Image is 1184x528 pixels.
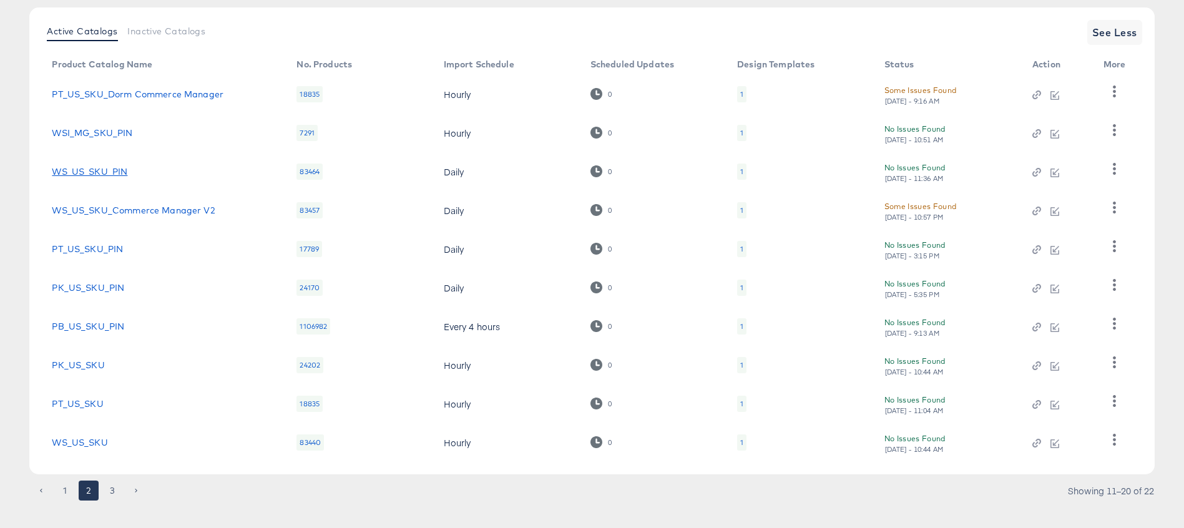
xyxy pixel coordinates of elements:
div: 1 [740,128,743,138]
div: 1 [737,164,746,180]
td: Daily [434,230,580,268]
nav: pagination navigation [29,481,148,501]
a: PK_US_SKU_PIN [52,283,124,293]
div: Scheduled Updates [590,59,675,69]
div: 1 [737,396,746,412]
th: Action [1022,55,1093,75]
div: 1 [740,244,743,254]
div: 7291 [296,125,318,141]
div: 1 [737,202,746,218]
div: 1 [737,241,746,257]
div: 83440 [296,434,324,451]
div: 18835 [296,396,323,412]
div: [DATE] - 9:16 AM [884,97,941,105]
div: 1 [740,321,743,331]
div: 24202 [296,357,323,373]
th: More [1093,55,1141,75]
div: 1 [737,125,746,141]
td: Daily [434,152,580,191]
button: Go to previous page [31,481,51,501]
div: 0 [607,245,612,253]
a: WS_US_SKU [52,438,107,447]
div: 0 [590,398,612,409]
div: 1 [740,205,743,215]
button: Go to page 1 [55,481,75,501]
div: Product Catalog Name [52,59,152,69]
button: page 2 [79,481,99,501]
div: 1 [740,89,743,99]
span: See Less [1092,24,1137,41]
div: 17789 [296,241,322,257]
td: Daily [434,191,580,230]
a: PK_US_SKU [52,360,104,370]
div: 0 [607,283,612,292]
div: 83457 [296,202,323,218]
div: 0 [590,359,612,371]
div: 1 [737,318,746,335]
div: 0 [607,322,612,331]
div: 0 [590,204,612,216]
div: 18835 [296,86,323,102]
div: 0 [607,399,612,408]
span: Active Catalogs [47,26,117,36]
button: See Less [1087,20,1142,45]
button: Some Issues Found[DATE] - 9:16 AM [884,84,957,105]
div: 1 [737,434,746,451]
button: Go to page 3 [102,481,122,501]
a: WSI_MG_SKU_PIN [52,128,132,138]
button: Some Issues Found[DATE] - 10:57 PM [884,200,957,222]
td: Hourly [434,114,580,152]
td: Hourly [434,423,580,462]
div: 0 [590,281,612,293]
span: Inactive Catalogs [127,26,205,36]
div: 0 [590,127,612,139]
div: 0 [590,320,612,332]
div: 1 [737,280,746,296]
td: Hourly [434,384,580,423]
div: 0 [590,243,612,255]
button: Go to next page [126,481,146,501]
div: 0 [607,361,612,369]
a: PB_US_SKU_PIN [52,321,124,331]
div: 1 [737,357,746,373]
div: 0 [607,206,612,215]
div: 1 [737,86,746,102]
div: 1 [740,360,743,370]
a: PT_US_SKU_PIN [52,244,123,254]
td: Every 4 hours [434,307,580,346]
div: 1106982 [296,318,330,335]
div: Some Issues Found [884,84,957,97]
a: PT_US_SKU_Dorm Commerce Manager [52,89,223,99]
div: 0 [607,438,612,447]
div: 1 [740,283,743,293]
div: [DATE] - 10:57 PM [884,213,944,222]
div: 0 [590,436,612,448]
td: Hourly [434,75,580,114]
div: Import Schedule [444,59,514,69]
a: WS_US_SKU_Commerce Manager V2 [52,205,215,215]
div: 1 [740,167,743,177]
th: Status [874,55,1022,75]
div: 83464 [296,164,323,180]
a: WS_US_SKU_PIN [52,167,127,177]
td: Daily [434,268,580,307]
div: Design Templates [737,59,815,69]
a: PT_US_SKU [52,399,103,409]
div: 0 [590,165,612,177]
div: 0 [607,167,612,176]
div: 0 [607,129,612,137]
div: 24170 [296,280,323,296]
div: 0 [607,90,612,99]
div: Some Issues Found [884,200,957,213]
div: No. Products [296,59,352,69]
div: 1 [740,399,743,409]
div: 1 [740,438,743,447]
div: 0 [590,88,612,100]
td: Hourly [434,346,580,384]
div: Showing 11–20 of 22 [1067,486,1155,495]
